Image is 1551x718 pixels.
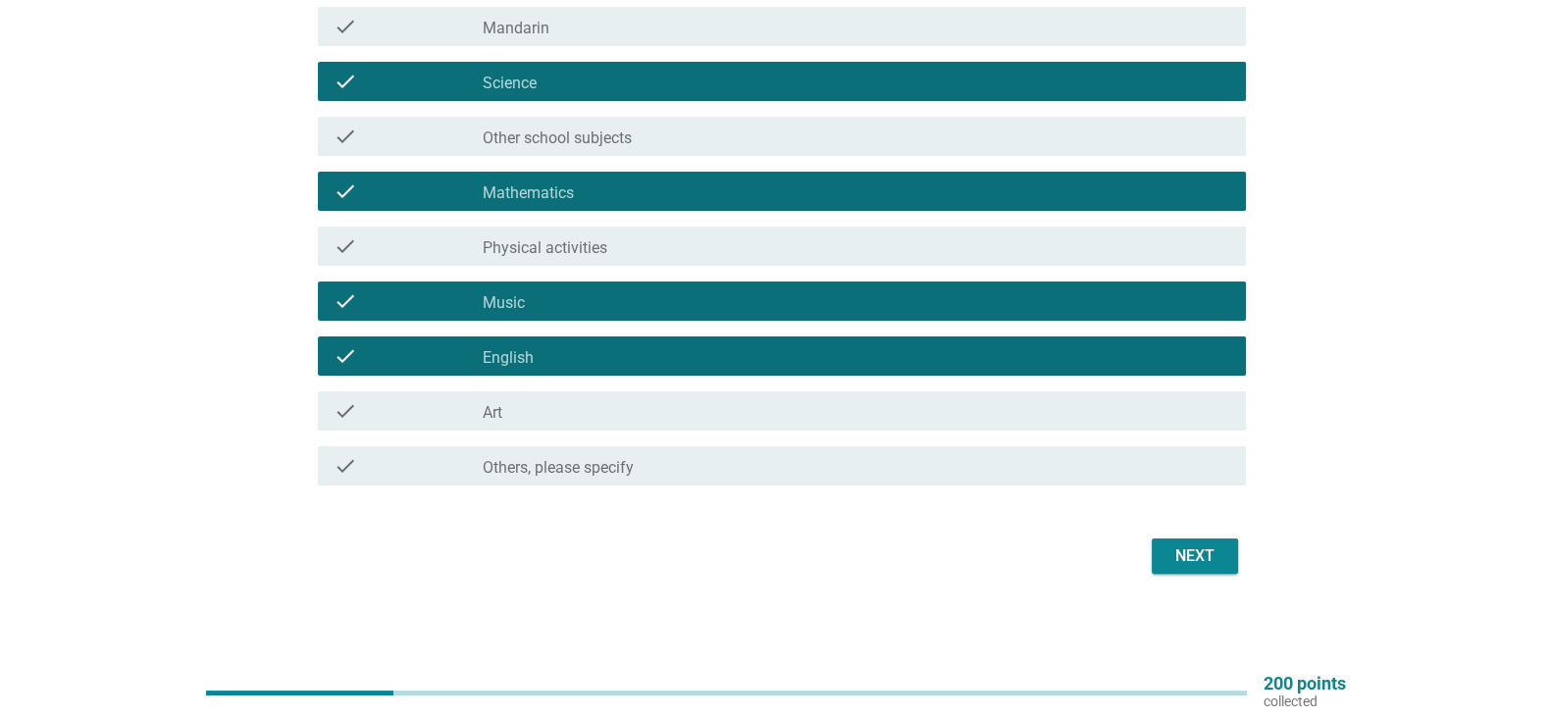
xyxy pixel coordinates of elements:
[334,70,357,93] i: check
[483,458,634,478] label: Others, please specify
[1152,538,1238,574] button: Next
[483,183,574,203] label: Mathematics
[483,74,537,93] label: Science
[334,344,357,368] i: check
[334,179,357,203] i: check
[334,15,357,38] i: check
[483,348,534,368] label: English
[1263,692,1345,710] p: collected
[334,234,357,258] i: check
[483,128,632,148] label: Other school subjects
[483,293,525,313] label: Music
[1263,675,1345,692] p: 200 points
[334,289,357,313] i: check
[1167,544,1222,568] div: Next
[334,454,357,478] i: check
[483,19,549,38] label: Mandarin
[483,403,502,423] label: Art
[483,238,607,258] label: Physical activities
[334,399,357,423] i: check
[334,125,357,148] i: check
